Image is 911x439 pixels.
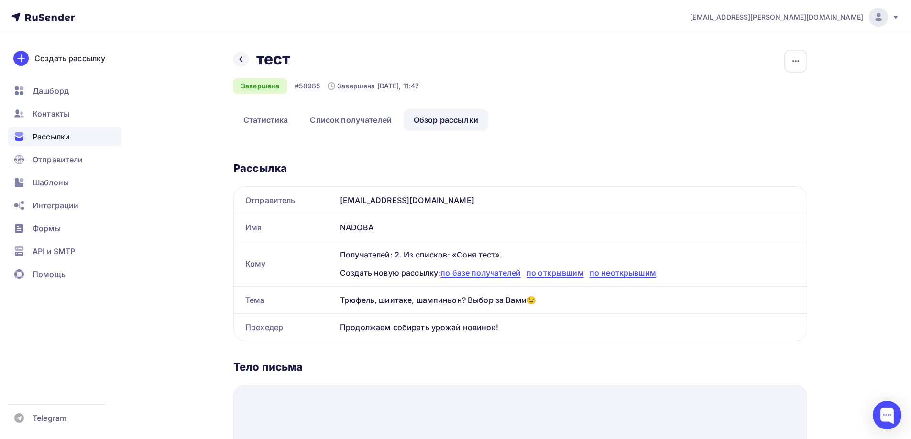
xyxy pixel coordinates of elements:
[33,154,83,165] span: Отправители
[234,187,336,214] div: Отправитель
[8,127,121,146] a: Рассылки
[590,268,656,278] span: по неоткрывшим
[33,268,66,280] span: Помощь
[33,200,78,211] span: Интеграции
[404,109,488,131] a: Обзор рассылки
[33,223,61,234] span: Формы
[8,81,121,100] a: Дашборд
[234,314,336,341] div: Прехедер
[33,85,69,96] span: Дашборд
[295,81,320,91] div: #58985
[340,267,795,278] div: Создать новую рассылку:
[33,108,69,119] span: Контакты
[33,412,66,424] span: Telegram
[336,187,807,214] div: [EMAIL_ADDRESS][DOMAIN_NAME]
[328,81,419,91] div: Завершена [DATE], 11:47
[336,314,807,341] div: Продолжаем собирать урожай новинок!
[440,268,521,278] span: по базе получателей
[234,214,336,241] div: Имя
[234,287,336,313] div: Тема
[690,12,863,22] span: [EMAIL_ADDRESS][PERSON_NAME][DOMAIN_NAME]
[8,104,121,123] a: Контакты
[690,8,900,27] a: [EMAIL_ADDRESS][PERSON_NAME][DOMAIN_NAME]
[336,214,807,241] div: NADOBA
[233,109,298,131] a: Статистика
[33,246,75,257] span: API и SMTP
[256,50,291,69] h2: тест
[234,241,336,286] div: Кому
[233,360,807,374] div: Тело письма
[340,249,795,260] div: Получателей: 2. Из списков: «Соня тест».
[33,177,69,188] span: Шаблоны
[233,161,807,175] div: Рассылка
[34,53,105,64] div: Создать рассылку
[8,173,121,192] a: Шаблоны
[300,109,402,131] a: Список получателей
[8,219,121,238] a: Формы
[233,78,287,94] div: Завершена
[527,268,584,278] span: по открывшим
[336,287,807,313] div: Трюфель, шиитаке, шампиньон? Выбор за Вами😉
[33,131,70,142] span: Рассылки
[8,150,121,169] a: Отправители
